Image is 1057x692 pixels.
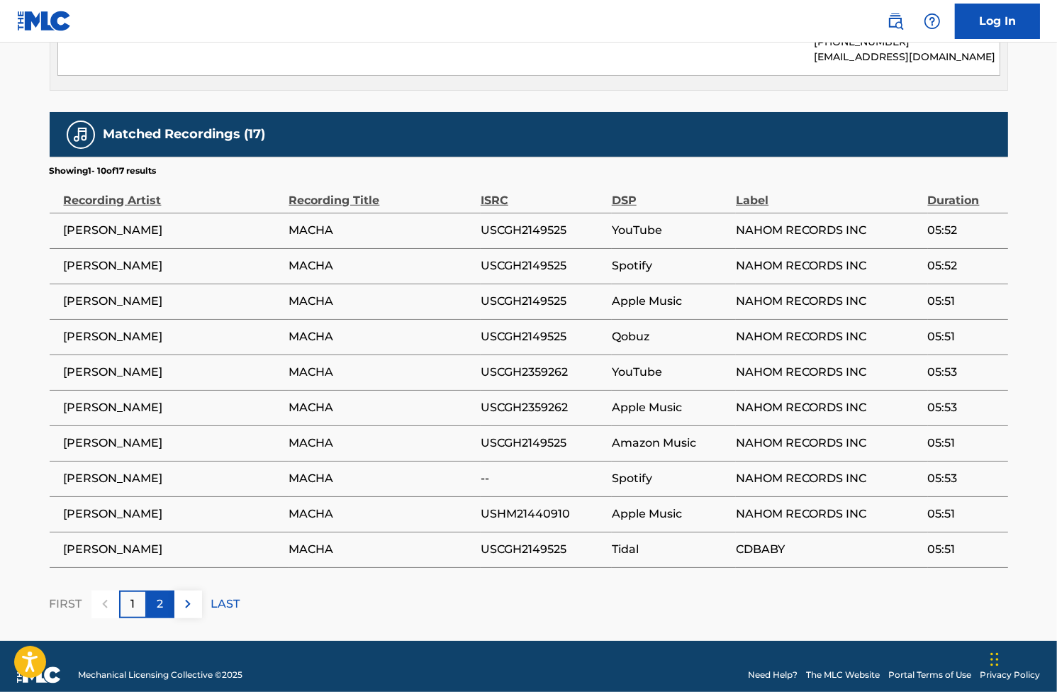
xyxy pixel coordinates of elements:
[481,470,605,487] span: --
[928,364,1001,381] span: 05:53
[481,293,605,310] span: USCGH2149525
[179,596,196,613] img: right
[881,7,910,35] a: Public Search
[924,13,941,30] img: help
[157,596,164,613] p: 2
[289,435,474,452] span: MACHA
[130,596,135,613] p: 1
[64,364,282,381] span: [PERSON_NAME]
[918,7,946,35] div: Help
[481,506,605,523] span: USHM21440910
[928,506,1001,523] span: 05:51
[806,669,880,681] a: The MLC Website
[64,399,282,416] span: [PERSON_NAME]
[289,293,474,310] span: MACHA
[736,470,920,487] span: NAHOM RECORDS INC
[736,257,920,274] span: NAHOM RECORDS INC
[888,669,971,681] a: Portal Terms of Use
[736,399,920,416] span: NAHOM RECORDS INC
[612,293,729,310] span: Apple Music
[289,470,474,487] span: MACHA
[612,506,729,523] span: Apple Music
[50,164,157,177] p: Showing 1 - 10 of 17 results
[64,435,282,452] span: [PERSON_NAME]
[481,541,605,558] span: USCGH2149525
[928,435,1001,452] span: 05:51
[211,596,240,613] p: LAST
[612,177,729,209] div: DSP
[64,470,282,487] span: [PERSON_NAME]
[17,666,61,683] img: logo
[481,435,605,452] span: USCGH2149525
[736,293,920,310] span: NAHOM RECORDS INC
[612,470,729,487] span: Spotify
[64,328,282,345] span: [PERSON_NAME]
[928,328,1001,345] span: 05:51
[928,293,1001,310] span: 05:51
[736,435,920,452] span: NAHOM RECORDS INC
[980,669,1040,681] a: Privacy Policy
[64,222,282,239] span: [PERSON_NAME]
[64,177,282,209] div: Recording Artist
[928,399,1001,416] span: 05:53
[612,435,729,452] span: Amazon Music
[289,257,474,274] span: MACHA
[289,506,474,523] span: MACHA
[50,596,82,613] p: FIRST
[64,506,282,523] span: [PERSON_NAME]
[481,328,605,345] span: USCGH2149525
[64,293,282,310] span: [PERSON_NAME]
[928,470,1001,487] span: 05:53
[72,126,89,143] img: Matched Recordings
[986,624,1057,692] iframe: Chat Widget
[289,399,474,416] span: MACHA
[736,364,920,381] span: NAHOM RECORDS INC
[289,328,474,345] span: MACHA
[928,257,1001,274] span: 05:52
[78,669,242,681] span: Mechanical Licensing Collective © 2025
[990,638,999,681] div: Drag
[736,222,920,239] span: NAHOM RECORDS INC
[612,257,729,274] span: Spotify
[928,177,1001,209] div: Duration
[289,177,474,209] div: Recording Title
[481,399,605,416] span: USCGH2359262
[289,364,474,381] span: MACHA
[887,13,904,30] img: search
[289,222,474,239] span: MACHA
[612,328,729,345] span: Qobuz
[736,506,920,523] span: NAHOM RECORDS INC
[64,257,282,274] span: [PERSON_NAME]
[612,364,729,381] span: YouTube
[17,11,72,31] img: MLC Logo
[481,177,605,209] div: ISRC
[481,222,605,239] span: USCGH2149525
[612,399,729,416] span: Apple Music
[814,50,999,65] p: [EMAIL_ADDRESS][DOMAIN_NAME]
[481,257,605,274] span: USCGH2149525
[736,328,920,345] span: NAHOM RECORDS INC
[64,541,282,558] span: [PERSON_NAME]
[736,541,920,558] span: CDBABY
[481,364,605,381] span: USCGH2359262
[955,4,1040,39] a: Log In
[612,541,729,558] span: Tidal
[104,126,266,143] h5: Matched Recordings (17)
[612,222,729,239] span: YouTube
[928,541,1001,558] span: 05:51
[928,222,1001,239] span: 05:52
[748,669,798,681] a: Need Help?
[289,541,474,558] span: MACHA
[736,177,920,209] div: Label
